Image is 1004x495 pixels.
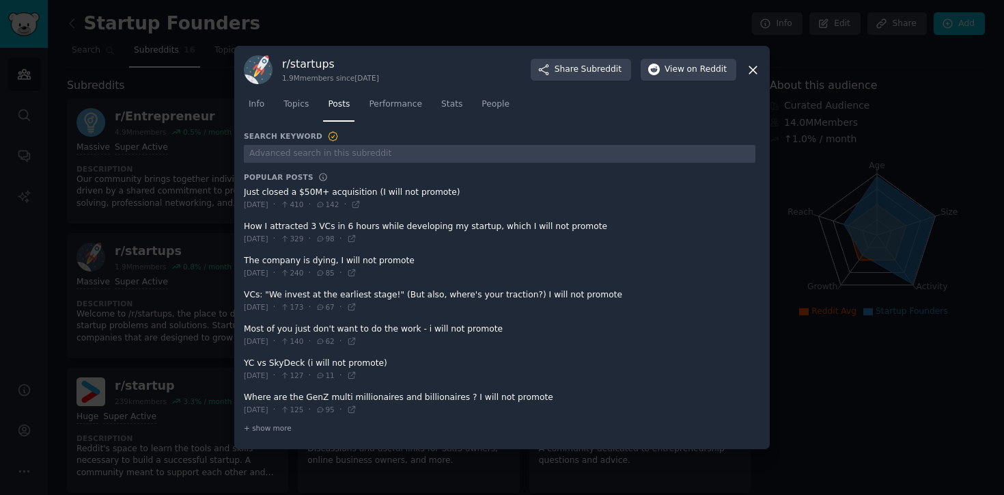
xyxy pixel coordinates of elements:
[273,302,276,314] span: ·
[280,405,303,414] span: 125
[273,267,276,280] span: ·
[280,302,303,312] span: 173
[249,98,264,111] span: Info
[339,302,342,314] span: ·
[441,98,462,111] span: Stats
[282,57,379,71] h3: r/ startups
[279,94,313,122] a: Topics
[280,336,303,346] span: 140
[316,336,334,346] span: 62
[344,199,346,211] span: ·
[555,64,622,76] span: Share
[280,371,303,380] span: 127
[280,234,303,243] span: 329
[244,145,755,163] input: Advanced search in this subreddit
[316,302,334,312] span: 67
[308,370,311,382] span: ·
[364,94,427,122] a: Performance
[339,233,342,245] span: ·
[244,55,273,84] img: startups
[339,336,342,348] span: ·
[280,268,303,278] span: 240
[477,94,514,122] a: People
[328,98,350,111] span: Posts
[244,268,268,278] span: [DATE]
[316,268,334,278] span: 85
[316,234,334,243] span: 98
[308,404,311,416] span: ·
[482,98,510,111] span: People
[436,94,467,122] a: Stats
[244,405,268,414] span: [DATE]
[244,371,268,380] span: [DATE]
[244,172,313,182] h3: Popular Posts
[273,370,276,382] span: ·
[244,131,339,143] h3: Search Keyword
[244,94,269,122] a: Info
[273,233,276,245] span: ·
[339,404,342,416] span: ·
[308,267,311,280] span: ·
[339,370,342,382] span: ·
[316,200,339,209] span: 142
[308,233,311,245] span: ·
[316,405,334,414] span: 95
[323,94,354,122] a: Posts
[244,200,268,209] span: [DATE]
[273,336,276,348] span: ·
[283,98,309,111] span: Topics
[244,423,292,433] span: + show more
[641,59,736,81] button: Viewon Reddit
[282,73,379,83] div: 1.9M members since [DATE]
[531,59,631,81] button: ShareSubreddit
[273,199,276,211] span: ·
[316,371,334,380] span: 11
[581,64,622,76] span: Subreddit
[308,336,311,348] span: ·
[687,64,727,76] span: on Reddit
[280,200,303,209] span: 410
[308,302,311,314] span: ·
[369,98,422,111] span: Performance
[244,234,268,243] span: [DATE]
[308,199,311,211] span: ·
[339,267,342,280] span: ·
[665,64,727,76] span: View
[244,336,268,346] span: [DATE]
[273,404,276,416] span: ·
[244,302,268,312] span: [DATE]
